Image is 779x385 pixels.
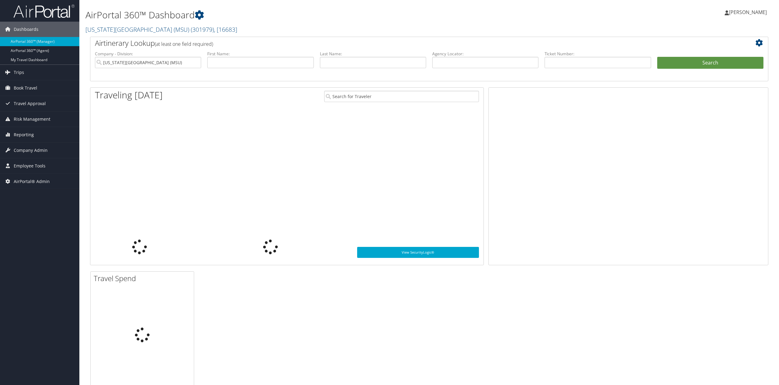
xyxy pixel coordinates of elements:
[545,51,651,57] label: Ticket Number:
[13,4,74,18] img: airportal-logo.png
[85,9,544,21] h1: AirPortal 360™ Dashboard
[357,247,479,258] a: View SecurityLogic®
[95,89,163,101] h1: Traveling [DATE]
[725,3,773,21] a: [PERSON_NAME]
[155,41,213,47] span: (at least one field required)
[14,22,38,37] span: Dashboards
[191,25,214,34] span: ( 301979 )
[95,38,707,48] h2: Airtinerary Lookup
[14,96,46,111] span: Travel Approval
[14,158,45,174] span: Employee Tools
[657,57,763,69] button: Search
[14,174,50,189] span: AirPortal® Admin
[85,25,237,34] a: [US_STATE][GEOGRAPHIC_DATA] (MSU)
[14,65,24,80] span: Trips
[432,51,538,57] label: Agency Locator:
[207,51,313,57] label: First Name:
[320,51,426,57] label: Last Name:
[214,25,237,34] span: , [ 16683 ]
[14,112,50,127] span: Risk Management
[95,51,201,57] label: Company - Division:
[14,127,34,142] span: Reporting
[324,91,479,102] input: Search for Traveler
[14,143,48,158] span: Company Admin
[14,80,37,96] span: Book Travel
[94,273,194,284] h2: Travel Spend
[729,9,767,16] span: [PERSON_NAME]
